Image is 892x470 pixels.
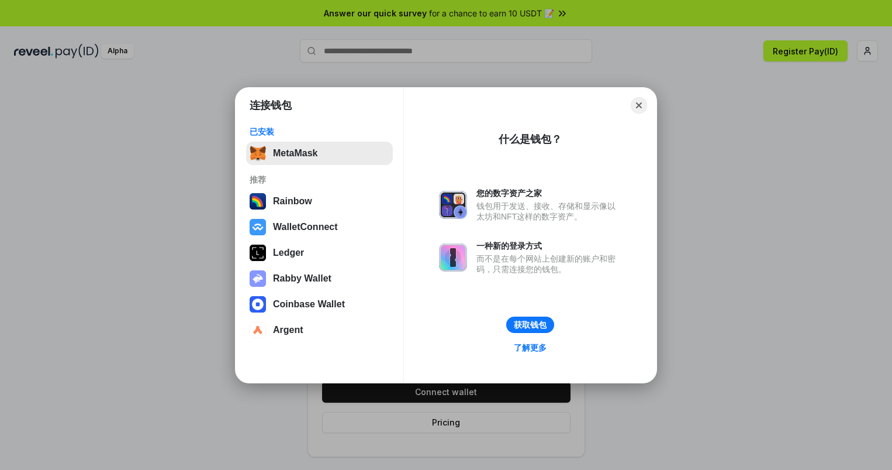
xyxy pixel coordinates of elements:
div: Rainbow [273,196,312,207]
button: Ledger [246,241,393,265]
img: svg+xml,%3Csvg%20width%3D%2228%22%20height%3D%2228%22%20viewBox%3D%220%200%2028%2028%22%20fill%3D... [250,219,266,235]
img: svg+xml,%3Csvg%20xmlns%3D%22http%3A%2F%2Fwww.w3.org%2F2000%2Fsvg%22%20fill%3D%22none%22%20viewBox... [439,191,467,219]
button: MetaMask [246,142,393,165]
div: 已安装 [250,126,389,137]
button: Close [631,97,647,114]
div: Ledger [273,248,304,258]
div: Coinbase Wallet [273,299,345,310]
button: Rainbow [246,190,393,213]
div: 获取钱包 [514,320,547,330]
img: svg+xml,%3Csvg%20width%3D%2228%22%20height%3D%2228%22%20viewBox%3D%220%200%2028%2028%22%20fill%3D... [250,296,266,313]
button: 获取钱包 [506,317,554,333]
img: svg+xml,%3Csvg%20xmlns%3D%22http%3A%2F%2Fwww.w3.org%2F2000%2Fsvg%22%20fill%3D%22none%22%20viewBox... [439,243,467,272]
img: svg+xml,%3Csvg%20width%3D%2228%22%20height%3D%2228%22%20viewBox%3D%220%200%2028%2028%22%20fill%3D... [250,322,266,338]
div: 钱包用于发送、接收、存储和显示像以太坊和NFT这样的数字资产。 [476,201,621,222]
img: svg+xml,%3Csvg%20fill%3D%22none%22%20height%3D%2233%22%20viewBox%3D%220%200%2035%2033%22%20width%... [250,145,266,162]
a: 了解更多 [507,340,554,355]
div: 而不是在每个网站上创建新的账户和密码，只需连接您的钱包。 [476,253,621,275]
div: 什么是钱包？ [499,132,562,146]
div: Argent [273,325,303,335]
img: svg+xml,%3Csvg%20xmlns%3D%22http%3A%2F%2Fwww.w3.org%2F2000%2Fsvg%22%20fill%3D%22none%22%20viewBox... [250,270,266,287]
img: svg+xml,%3Csvg%20width%3D%22120%22%20height%3D%22120%22%20viewBox%3D%220%200%20120%20120%22%20fil... [250,193,266,210]
img: svg+xml,%3Csvg%20xmlns%3D%22http%3A%2F%2Fwww.w3.org%2F2000%2Fsvg%22%20width%3D%2228%22%20height%3... [250,245,266,261]
button: Coinbase Wallet [246,293,393,316]
div: 一种新的登录方式 [476,241,621,251]
h1: 连接钱包 [250,98,292,112]
button: Rabby Wallet [246,267,393,290]
div: Rabby Wallet [273,273,331,284]
div: 推荐 [250,174,389,185]
button: Argent [246,318,393,342]
div: WalletConnect [273,222,338,232]
div: MetaMask [273,148,317,159]
div: 您的数字资产之家 [476,188,621,198]
div: 了解更多 [514,342,547,353]
button: WalletConnect [246,215,393,239]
